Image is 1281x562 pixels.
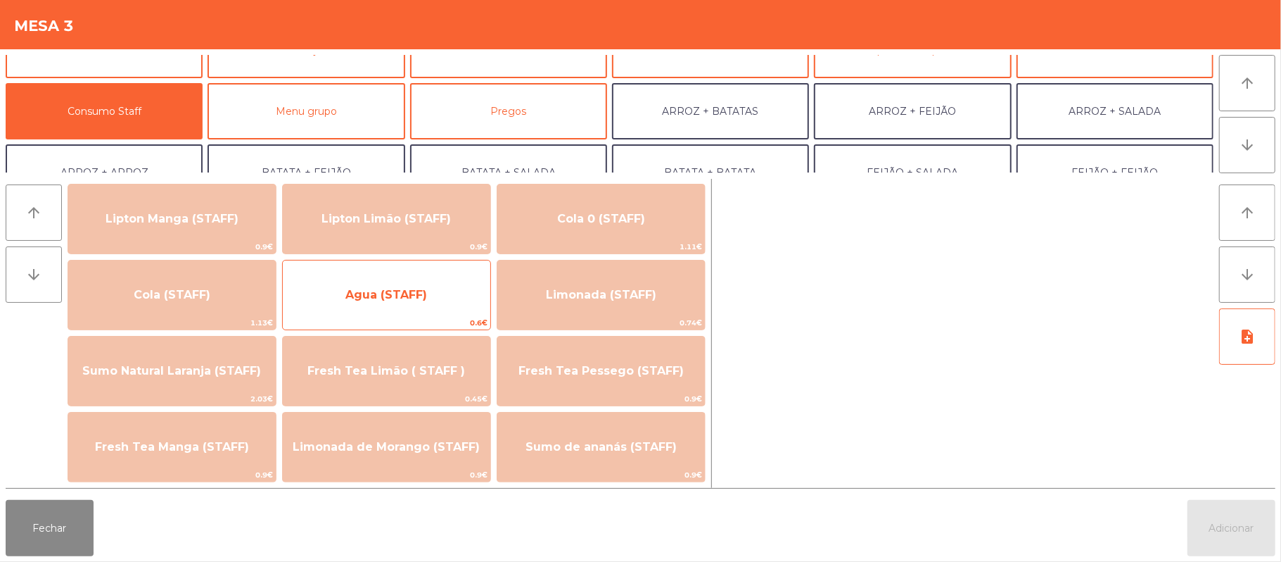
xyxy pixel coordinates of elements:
[321,212,451,225] span: Lipton Limão (STAFF)
[25,204,42,221] i: arrow_upward
[557,212,645,225] span: Cola 0 (STAFF)
[283,316,490,330] span: 0.6€
[208,144,404,201] button: BATATA + FEIJÃO
[68,485,706,499] span: Acompanhamentos
[1219,185,1275,241] button: arrow_upward
[612,83,809,139] button: ARROZ + BATATAS
[1239,266,1256,283] i: arrow_downward
[68,468,276,482] span: 0.9€
[6,185,62,241] button: arrow_upward
[283,240,490,254] span: 0.9€
[1239,328,1256,345] i: note_add
[25,266,42,283] i: arrow_downward
[518,364,684,377] span: Fresh Tea Pessego (STAFF)
[6,144,203,201] button: ARROZ + ARROZ
[6,246,62,303] button: arrow_downward
[82,364,261,377] span: Sumo Natural Laranja (STAFF)
[410,144,607,201] button: BATATA + SALADA
[208,83,404,139] button: Menu grupo
[283,468,490,482] span: 0.9€
[546,288,656,301] span: Limonada (STAFF)
[1219,308,1275,365] button: note_add
[1219,246,1275,303] button: arrow_downward
[814,144,1011,201] button: FEIJÃO + SALADA
[345,288,427,301] span: Agua (STAFF)
[6,500,94,556] button: Fechar
[1219,117,1275,173] button: arrow_downward
[307,364,465,377] span: Fresh Tea Limão ( STAFF )
[14,15,74,37] h4: Mesa 3
[68,316,276,330] span: 1.13€
[1239,137,1256,154] i: arrow_downward
[106,212,238,225] span: Lipton Manga (STAFF)
[68,392,276,406] span: 2.03€
[1239,75,1256,92] i: arrow_upward
[68,240,276,254] span: 0.9€
[497,468,705,482] span: 0.9€
[497,240,705,254] span: 1.11€
[134,288,210,301] span: Cola (STAFF)
[1219,55,1275,111] button: arrow_upward
[410,83,607,139] button: Pregos
[1016,144,1213,201] button: FEIJÃO + FEIJÃO
[283,392,490,406] span: 0.45€
[497,392,705,406] span: 0.9€
[1016,83,1213,139] button: ARROZ + SALADA
[525,440,677,454] span: Sumo de ananás (STAFF)
[293,440,480,454] span: Limonada de Morango (STAFF)
[6,83,203,139] button: Consumo Staff
[497,316,705,330] span: 0.74€
[95,440,249,454] span: Fresh Tea Manga (STAFF)
[612,144,809,201] button: BATATA + BATATA
[1239,204,1256,221] i: arrow_upward
[814,83,1011,139] button: ARROZ + FEIJÃO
